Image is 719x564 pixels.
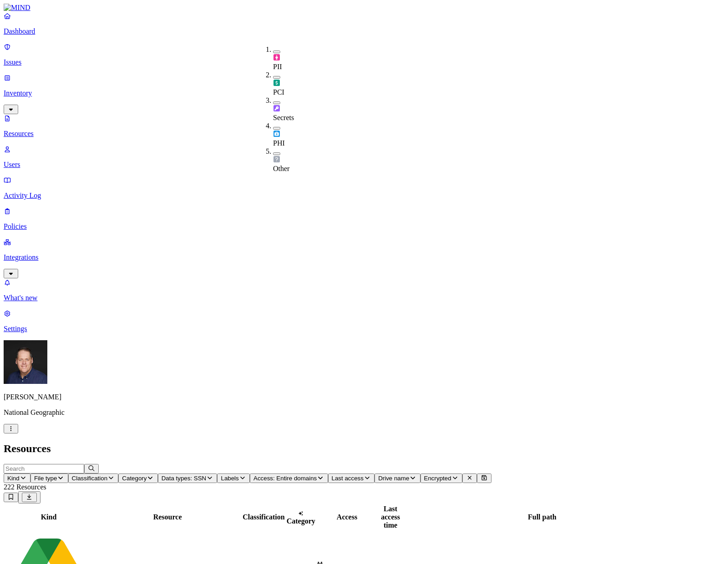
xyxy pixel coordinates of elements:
span: File type [34,475,57,482]
a: Settings [4,309,715,333]
p: [PERSON_NAME] [4,393,715,401]
img: MIND [4,4,30,12]
img: pci [273,79,280,86]
div: Last access time [379,505,402,529]
span: Last access [332,475,364,482]
p: Issues [4,58,715,66]
img: pii [273,54,280,61]
span: 222 Resources [4,483,46,491]
p: Activity Log [4,191,715,200]
span: Category [287,517,315,525]
p: What's new [4,294,715,302]
p: National Geographic [4,408,715,417]
input: Search [4,464,84,473]
span: Drive name [378,475,409,482]
a: Issues [4,43,715,66]
img: other [273,156,280,163]
div: Access [317,513,377,521]
div: Kind [5,513,92,521]
div: Classification [243,513,284,521]
span: Encrypted [424,475,451,482]
a: MIND [4,4,715,12]
p: Users [4,161,715,169]
span: PII [273,63,282,70]
a: What's new [4,278,715,302]
img: Mark DeCarlo [4,340,47,384]
a: Dashboard [4,12,715,35]
p: Settings [4,325,715,333]
span: Labels [221,475,238,482]
a: Integrations [4,238,715,277]
span: Other [273,165,289,172]
p: Resources [4,130,715,138]
div: Resource [94,513,241,521]
p: Integrations [4,253,715,262]
a: Policies [4,207,715,231]
span: Data types: SSN [162,475,207,482]
span: Classification [72,475,108,482]
span: Access: Entire domains [253,475,317,482]
span: PHI [273,139,285,147]
p: Policies [4,222,715,231]
p: Inventory [4,89,715,97]
a: Resources [4,114,715,138]
a: Activity Log [4,176,715,200]
span: PCI [273,88,284,96]
img: secret [273,105,280,112]
div: Full path [404,513,680,521]
a: Inventory [4,74,715,113]
span: Category [122,475,147,482]
span: Secrets [273,114,294,121]
span: Kind [7,475,20,482]
h2: Resources [4,443,715,455]
p: Dashboard [4,27,715,35]
a: Users [4,145,715,169]
img: phi [273,130,280,137]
